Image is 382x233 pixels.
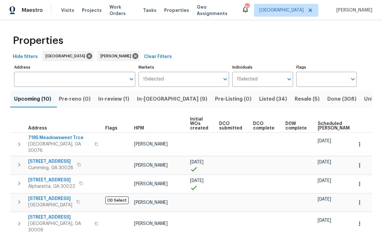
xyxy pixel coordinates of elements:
[109,4,135,17] span: Work Orders
[232,65,293,69] label: Individuals
[98,95,129,104] span: In-review (1)
[197,4,234,17] span: Geo Assignments
[105,196,129,204] span: OD Select
[327,95,356,104] span: Done (308)
[164,7,189,13] span: Properties
[318,218,331,223] span: [DATE]
[28,177,75,183] span: [STREET_ADDRESS]
[259,95,287,104] span: Listed (34)
[28,202,72,208] span: [GEOGRAPHIC_DATA]
[318,179,331,183] span: [DATE]
[285,75,294,84] button: Open
[45,53,88,59] span: [GEOGRAPHIC_DATA]
[253,121,275,130] span: DCO complete
[318,197,331,202] span: [DATE]
[348,75,357,84] button: Open
[134,126,144,130] span: HPM
[137,95,207,104] span: In-[GEOGRAPHIC_DATA] (9)
[190,160,203,164] span: [DATE]
[28,135,91,141] span: 7185 Meadowsweet Trce
[139,65,229,69] label: Markets
[190,179,203,183] span: [DATE]
[296,65,357,69] label: Flags
[59,95,91,104] span: Pre-reno (0)
[28,158,73,165] span: [STREET_ADDRESS]
[100,53,134,59] span: [PERSON_NAME]
[144,53,172,61] span: Clear Filters
[134,163,168,168] span: [PERSON_NAME]
[318,139,331,143] span: [DATE]
[190,117,208,130] span: Initial WOs created
[28,165,73,171] span: Cumming, GA 30028
[134,142,168,146] span: [PERSON_NAME]
[28,214,91,221] span: [STREET_ADDRESS]
[42,51,93,61] div: [GEOGRAPHIC_DATA]
[334,7,372,13] span: [PERSON_NAME]
[141,51,174,63] button: Clear Filters
[221,75,230,84] button: Open
[22,7,43,13] span: Maestro
[127,75,136,84] button: Open
[237,77,258,82] span: 1 Selected
[105,126,117,130] span: Flags
[219,121,242,130] span: DCO submitted
[14,65,135,69] label: Address
[61,7,74,13] span: Visits
[134,200,168,205] span: [PERSON_NAME]
[14,95,51,104] span: Upcoming (10)
[28,141,91,154] span: [GEOGRAPHIC_DATA], GA 30076
[134,182,168,186] span: [PERSON_NAME]
[82,7,102,13] span: Projects
[28,126,47,130] span: Address
[215,95,251,104] span: Pre-Listing (0)
[295,95,320,104] span: Resale (5)
[318,121,354,130] span: Scheduled [PERSON_NAME]
[10,51,40,63] button: Hide filters
[285,121,307,130] span: D0W complete
[134,221,168,226] span: [PERSON_NAME]
[13,53,38,61] span: Hide filters
[97,51,139,61] div: [PERSON_NAME]
[245,4,249,10] div: 85
[143,77,164,82] span: 1 Selected
[259,7,304,13] span: [GEOGRAPHIC_DATA]
[28,196,72,202] span: [STREET_ADDRESS]
[28,183,75,190] span: Alpharetta, GA 30022
[318,160,331,164] span: [DATE]
[143,8,156,12] span: Tasks
[13,37,63,44] span: Properties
